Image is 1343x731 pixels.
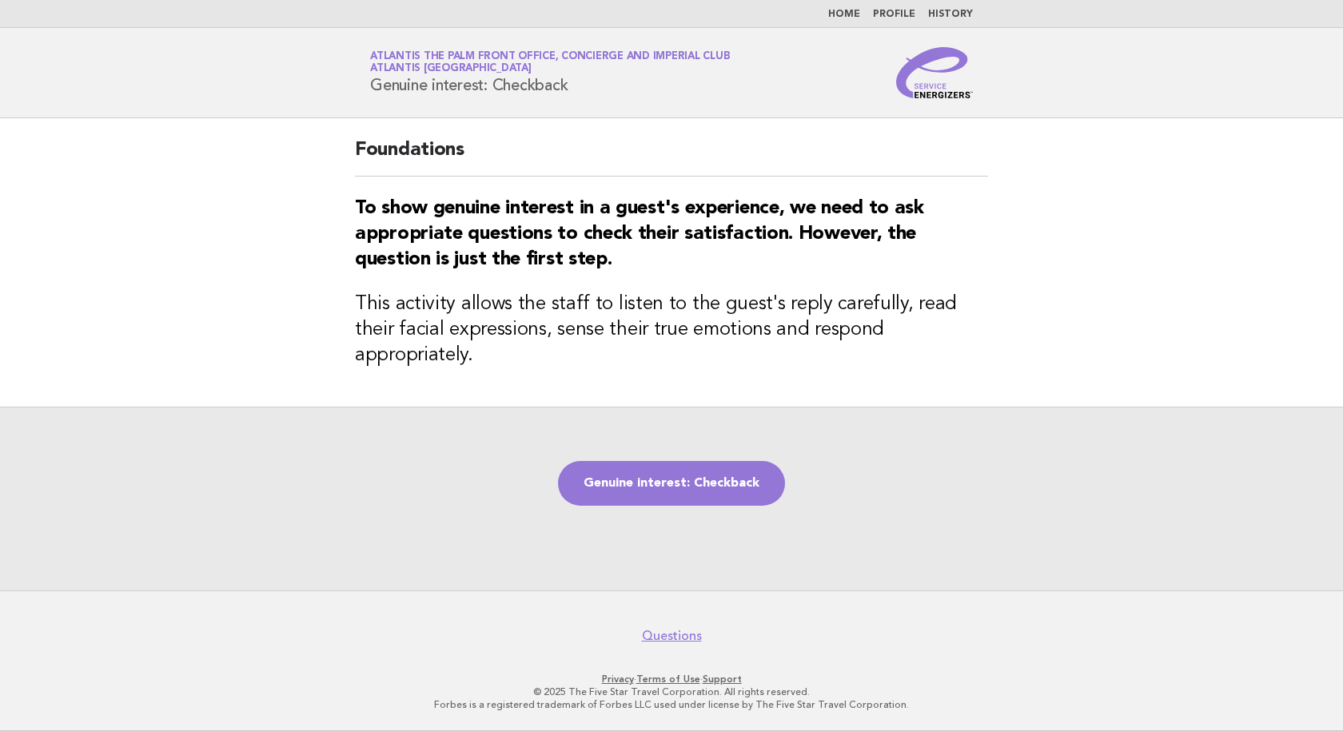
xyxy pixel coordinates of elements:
p: Forbes is a registered trademark of Forbes LLC used under license by The Five Star Travel Corpora... [182,698,1161,711]
strong: To show genuine interest in a guest's experience, we need to ask appropriate questions to check t... [355,199,924,269]
a: Home [828,10,860,19]
a: Terms of Use [636,673,700,685]
img: Service Energizers [896,47,973,98]
a: Privacy [602,673,634,685]
a: Profile [873,10,915,19]
h3: This activity allows the staff to listen to the guest's reply carefully, read their facial expres... [355,292,988,368]
a: Support [703,673,742,685]
p: © 2025 The Five Star Travel Corporation. All rights reserved. [182,685,1161,698]
h2: Foundations [355,137,988,177]
a: Genuine interest: Checkback [558,461,785,506]
p: · · [182,673,1161,685]
a: Questions [642,628,702,644]
span: Atlantis [GEOGRAPHIC_DATA] [370,64,532,74]
a: History [928,10,973,19]
a: Atlantis The Palm Front Office, Concierge and Imperial ClubAtlantis [GEOGRAPHIC_DATA] [370,51,730,73]
h1: Genuine interest: Checkback [370,52,730,93]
